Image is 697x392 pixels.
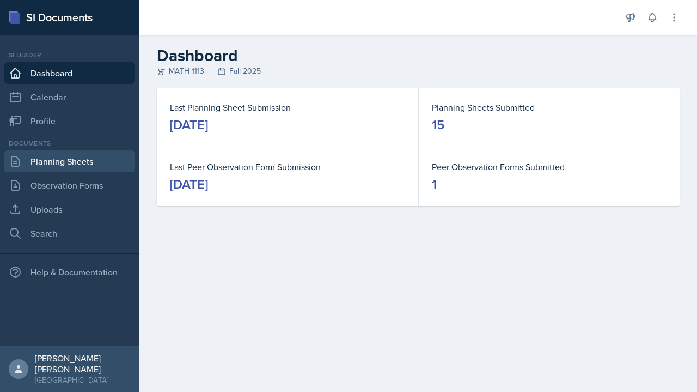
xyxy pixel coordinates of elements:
[4,50,135,60] div: Si leader
[4,62,135,84] a: Dashboard
[170,116,208,134] div: [DATE]
[157,65,680,77] div: MATH 1113 Fall 2025
[432,116,444,134] div: 15
[4,261,135,283] div: Help & Documentation
[170,160,405,173] dt: Last Peer Observation Form Submission
[4,198,135,220] a: Uploads
[170,101,405,114] dt: Last Planning Sheet Submission
[4,138,135,148] div: Documents
[35,375,131,385] div: [GEOGRAPHIC_DATA]
[432,101,667,114] dt: Planning Sheets Submitted
[170,176,208,193] div: [DATE]
[4,222,135,244] a: Search
[4,150,135,172] a: Planning Sheets
[4,110,135,132] a: Profile
[35,353,131,375] div: [PERSON_NAME] [PERSON_NAME]
[4,86,135,108] a: Calendar
[432,176,437,193] div: 1
[432,160,667,173] dt: Peer Observation Forms Submitted
[4,174,135,196] a: Observation Forms
[157,46,680,65] h2: Dashboard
